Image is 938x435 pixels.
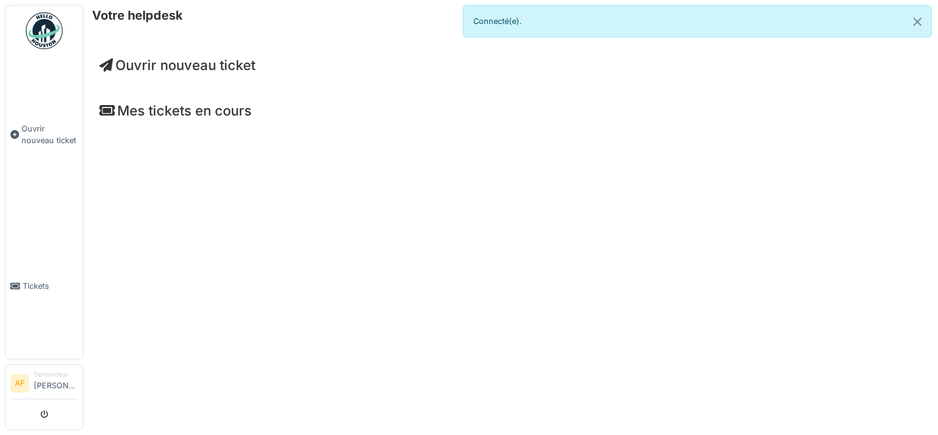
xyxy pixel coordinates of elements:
[21,123,78,146] span: Ouvrir nouveau ticket
[10,374,29,393] li: AF
[99,57,255,73] a: Ouvrir nouveau ticket
[904,6,931,38] button: Close
[34,370,78,396] li: [PERSON_NAME]
[26,12,63,49] img: Badge_color-CXgf-gQk.svg
[99,103,922,119] h4: Mes tickets en cours
[92,8,183,23] h6: Votre helpdesk
[463,5,932,37] div: Connecté(e).
[23,280,78,292] span: Tickets
[6,56,83,213] a: Ouvrir nouveau ticket
[10,370,78,399] a: AF Demandeur[PERSON_NAME]
[34,370,78,379] div: Demandeur
[6,213,83,359] a: Tickets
